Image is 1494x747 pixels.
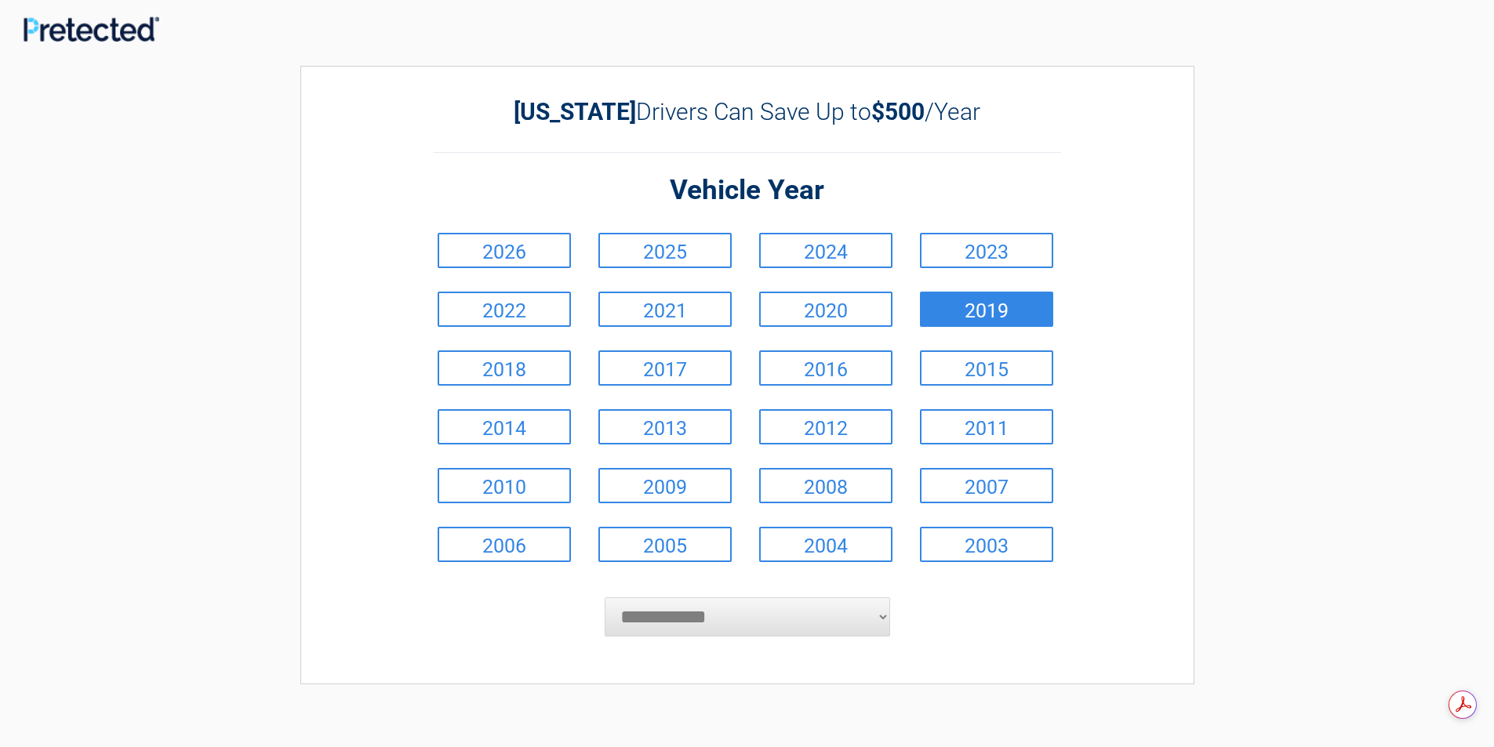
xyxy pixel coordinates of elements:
[759,409,892,444] a: 2012
[598,350,732,386] a: 2017
[920,409,1053,444] a: 2011
[438,527,571,562] a: 2006
[438,350,571,386] a: 2018
[598,233,732,268] a: 2025
[920,233,1053,268] a: 2023
[759,527,892,562] a: 2004
[920,468,1053,503] a: 2007
[598,409,732,444] a: 2013
[759,350,892,386] a: 2016
[438,468,571,503] a: 2010
[438,409,571,444] a: 2014
[438,233,571,268] a: 2026
[598,292,732,327] a: 2021
[598,527,732,562] a: 2005
[871,98,925,125] b: $500
[920,350,1053,386] a: 2015
[920,292,1053,327] a: 2019
[759,233,892,268] a: 2024
[514,98,636,125] b: [US_STATE]
[759,468,892,503] a: 2008
[598,468,732,503] a: 2009
[920,527,1053,562] a: 2003
[759,292,892,327] a: 2020
[434,172,1061,209] h2: Vehicle Year
[24,16,159,41] img: Main Logo
[438,292,571,327] a: 2022
[434,98,1061,125] h2: Drivers Can Save Up to /Year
